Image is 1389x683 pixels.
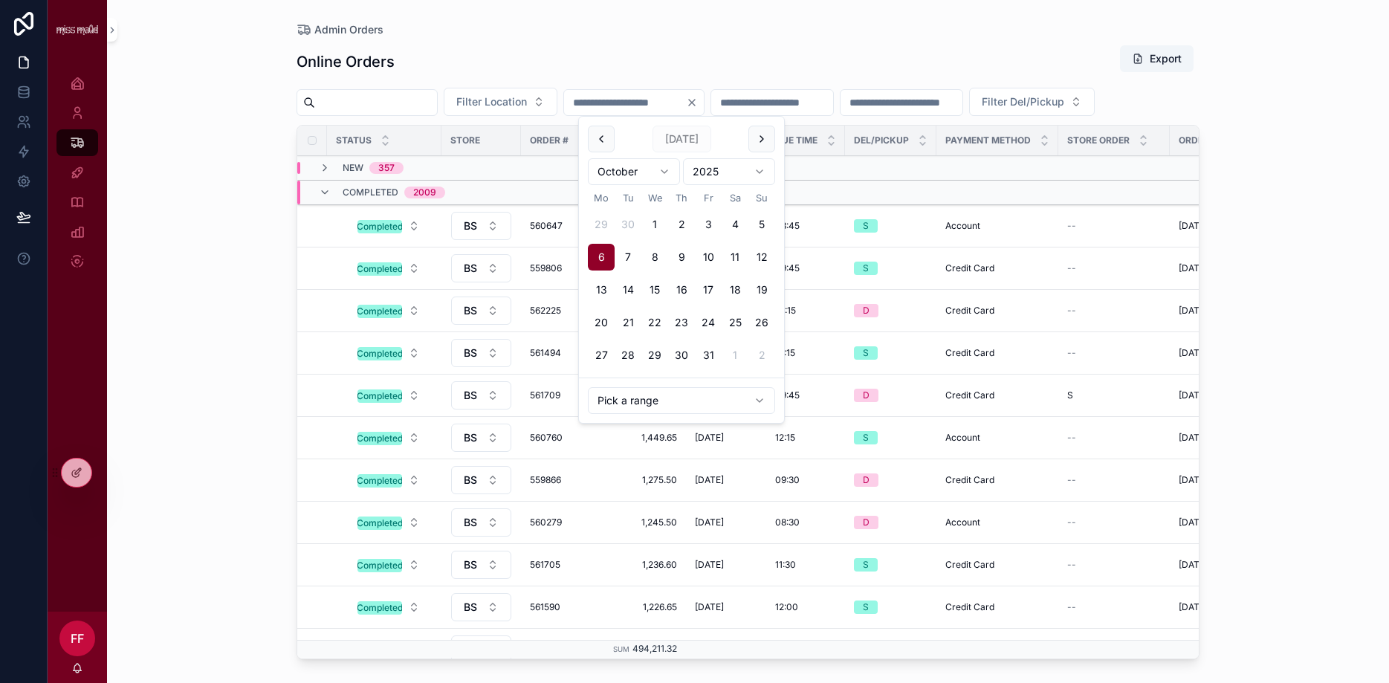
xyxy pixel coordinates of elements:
span: [DATE] 2:54 pm [1179,305,1244,317]
button: Select Button [346,424,432,451]
button: Select Button [451,593,511,621]
div: Completed [357,474,403,488]
a: 560279 [530,517,592,528]
button: Sunday, 2 November 2025 [748,342,775,369]
a: [DATE] 1:17 pm [1179,559,1272,571]
div: D [863,389,870,402]
span: Due Time [775,135,817,146]
button: Select Button [451,635,511,664]
button: Friday, 10 October 2025 [695,244,722,271]
a: 560760 [530,432,592,444]
a: [DATE] 8:15 am [1179,347,1272,359]
span: Credit Card [945,389,994,401]
button: Select Button [969,88,1095,116]
button: Sunday, 19 October 2025 [748,276,775,303]
span: BS [464,388,477,403]
button: Clear [686,97,704,109]
span: BS [464,557,477,572]
span: Status [336,135,372,146]
button: Saturday, 25 October 2025 [722,309,748,336]
span: FF [71,629,84,647]
button: Thursday, 23 October 2025 [668,309,695,336]
button: Friday, 24 October 2025 [695,309,722,336]
button: Select Button [451,424,511,452]
div: Completed [357,262,403,276]
a: -- [1067,262,1161,274]
span: Store Order [1067,135,1130,146]
a: Select Button [345,381,433,410]
a: [DATE] [695,601,757,613]
a: 1,236.60 [610,559,677,571]
button: Saturday, 4 October 2025 [722,211,748,238]
a: 1,226.65 [610,601,677,613]
a: -- [1067,347,1161,359]
span: [DATE] 8:15 am [1179,347,1242,359]
a: Select Button [345,339,433,367]
span: -- [1067,305,1076,317]
a: -- [1067,432,1161,444]
a: Select Button [345,635,433,664]
span: 08:30 [775,517,800,528]
span: 11:30 [775,559,796,571]
a: [DATE] 1:22 pm [1179,389,1272,401]
button: Saturday, 18 October 2025 [722,276,748,303]
span: BS [464,261,477,276]
button: Sunday, 5 October 2025 [748,211,775,238]
div: S [863,431,869,444]
span: 10:15 [775,305,796,317]
button: Today, Monday, 6 October 2025, selected [588,244,615,271]
span: [DATE] 11:09 am [1179,432,1246,444]
a: Account [945,432,1049,444]
button: Friday, 31 October 2025 [695,342,722,369]
button: Monday, 29 September 2025 [588,211,615,238]
button: Select Button [451,508,511,537]
a: Credit Card [945,389,1049,401]
a: Select Button [345,466,433,494]
span: [DATE] [695,517,724,528]
div: D [863,473,870,487]
button: Monday, 20 October 2025 [588,309,615,336]
a: Account [945,517,1049,528]
a: Select Button [450,211,512,241]
a: Select Button [345,508,433,537]
button: Tuesday, 30 September 2025 [615,211,641,238]
button: Thursday, 30 October 2025 [668,342,695,369]
span: -- [1067,601,1076,613]
span: 494,211.32 [632,644,677,655]
span: 559866 [530,474,592,486]
div: scrollable content [48,59,107,294]
a: 09:45 [775,262,836,274]
a: Account [945,220,1049,232]
span: [DATE] [695,559,724,571]
a: Select Button [450,550,512,580]
a: 562225 [530,305,592,317]
button: Friday, 3 October 2025 [695,211,722,238]
a: Select Button [450,381,512,410]
a: D [854,389,927,402]
a: -- [1067,220,1161,232]
button: Wednesday, 1 October 2025 [641,211,668,238]
a: 559806 [530,262,592,274]
a: 1,245.50 [610,517,677,528]
span: Order # [530,135,569,146]
a: 561494 [530,347,592,359]
a: 1,449.65 [610,432,677,444]
a: 561705 [530,559,592,571]
th: Monday [588,191,615,205]
a: Credit Card [945,559,1049,571]
div: Completed [357,220,403,233]
a: [DATE] 1:25 pm [1179,220,1272,232]
div: Completed [357,389,403,403]
span: [DATE] [695,474,724,486]
span: 561709 [530,389,592,401]
a: [DATE] [695,432,757,444]
span: Admin Orders [314,22,383,37]
span: Credit Card [945,474,994,486]
button: Tuesday, 7 October 2025 [615,244,641,271]
button: Select Button [346,467,432,493]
